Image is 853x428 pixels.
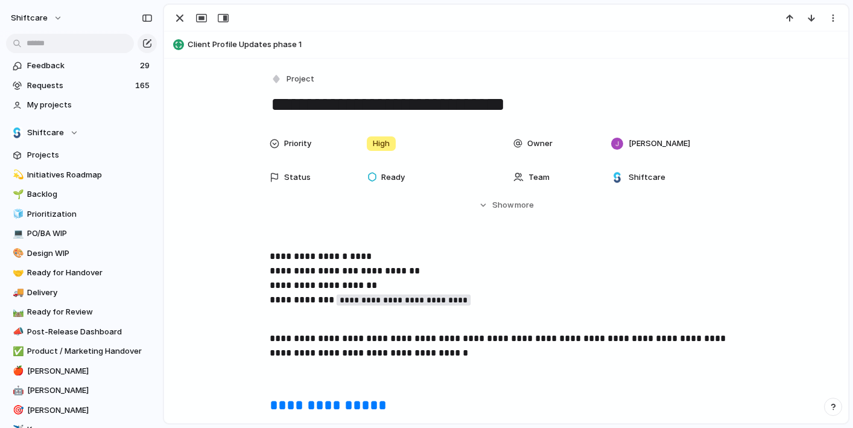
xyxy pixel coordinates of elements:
[11,365,23,377] button: 🍎
[27,287,153,299] span: Delivery
[381,171,405,184] span: Ready
[11,385,23,397] button: 🤖
[6,185,157,203] a: 🌱Backlog
[6,303,157,321] a: 🛤️Ready for Review
[27,169,153,181] span: Initiatives Roadmap
[6,77,157,95] a: Requests165
[6,124,157,142] button: Shiftcare
[13,325,21,339] div: 📣
[11,188,23,200] button: 🌱
[6,57,157,75] a: Feedback29
[13,403,21,417] div: 🎯
[6,96,157,114] a: My projects
[6,323,157,341] a: 📣Post-Release Dashboard
[13,384,21,398] div: 🤖
[11,12,48,24] span: shiftcare
[13,286,21,299] div: 🚚
[27,404,153,417] span: [PERSON_NAME]
[11,208,23,220] button: 🧊
[6,244,157,263] a: 🎨Design WIP
[492,199,514,211] span: Show
[27,149,153,161] span: Projects
[13,305,21,319] div: 🛤️
[27,267,153,279] span: Ready for Handover
[13,168,21,182] div: 💫
[287,73,314,85] span: Project
[27,80,132,92] span: Requests
[13,207,21,221] div: 🧊
[6,166,157,184] a: 💫Initiatives Roadmap
[11,287,23,299] button: 🚚
[13,266,21,280] div: 🤝
[11,326,23,338] button: 📣
[629,138,690,150] span: [PERSON_NAME]
[13,246,21,260] div: 🎨
[5,8,69,28] button: shiftcare
[268,71,318,88] button: Project
[27,385,153,397] span: [PERSON_NAME]
[11,228,23,240] button: 💻
[6,225,157,243] a: 💻PO/BA WIP
[27,99,153,111] span: My projects
[11,345,23,357] button: ✅
[6,205,157,223] a: 🧊Prioritization
[27,188,153,200] span: Backlog
[284,138,311,150] span: Priority
[11,404,23,417] button: 🎯
[27,127,64,139] span: Shiftcare
[6,382,157,400] a: 🤖[PERSON_NAME]
[11,248,23,260] button: 🎨
[135,80,152,92] span: 165
[528,171,550,184] span: Team
[27,306,153,318] span: Ready for Review
[11,267,23,279] button: 🤝
[13,345,21,359] div: ✅
[13,364,21,378] div: 🍎
[527,138,553,150] span: Owner
[284,171,311,184] span: Status
[6,284,157,302] a: 🚚Delivery
[27,60,136,72] span: Feedback
[270,194,743,216] button: Showmore
[373,138,390,150] span: High
[6,401,157,420] a: 🎯[PERSON_NAME]
[188,39,843,51] span: Client Profile Updates phase 1
[11,169,23,181] button: 💫
[27,248,153,260] span: Design WIP
[6,362,157,380] a: 🍎[PERSON_NAME]
[6,264,157,282] a: 🤝Ready for Handover
[6,342,157,360] a: ✅Product / Marketing Handover
[515,199,534,211] span: more
[11,306,23,318] button: 🛤️
[140,60,152,72] span: 29
[170,35,843,54] button: Client Profile Updates phase 1
[27,228,153,240] span: PO/BA WIP
[13,227,21,241] div: 💻
[27,365,153,377] span: [PERSON_NAME]
[6,146,157,164] a: Projects
[13,188,21,202] div: 🌱
[27,208,153,220] span: Prioritization
[27,326,153,338] span: Post-Release Dashboard
[629,171,665,184] span: Shiftcare
[27,345,153,357] span: Product / Marketing Handover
